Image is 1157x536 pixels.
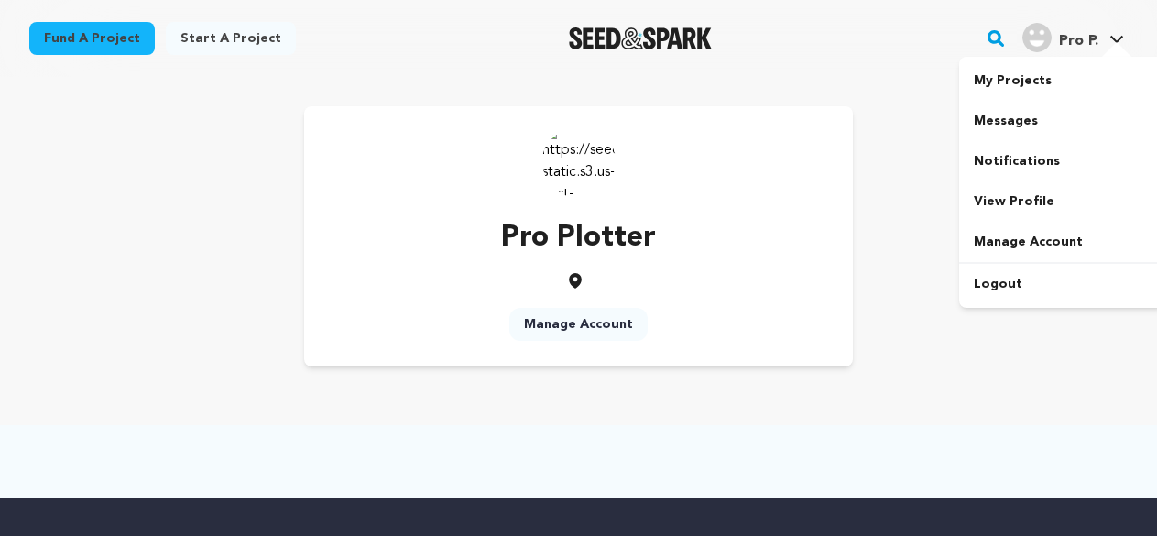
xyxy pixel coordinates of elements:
[166,22,296,55] a: Start a project
[542,125,616,198] img: https://seedandspark-static.s3.us-east-2.amazonaws.com/images/User/002/310/651/medium/ACg8ocJFAiy...
[1022,23,1052,52] img: user.png
[1022,23,1098,52] div: Pro P.'s Profile
[29,22,155,55] a: Fund a project
[509,308,648,341] a: Manage Account
[501,216,656,260] p: Pro Plotter
[569,27,713,49] a: Seed&Spark Homepage
[1019,19,1128,52] a: Pro P.'s Profile
[569,27,713,49] img: Seed&Spark Logo Dark Mode
[1059,34,1098,49] span: Pro P.
[1019,19,1128,58] span: Pro P.'s Profile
